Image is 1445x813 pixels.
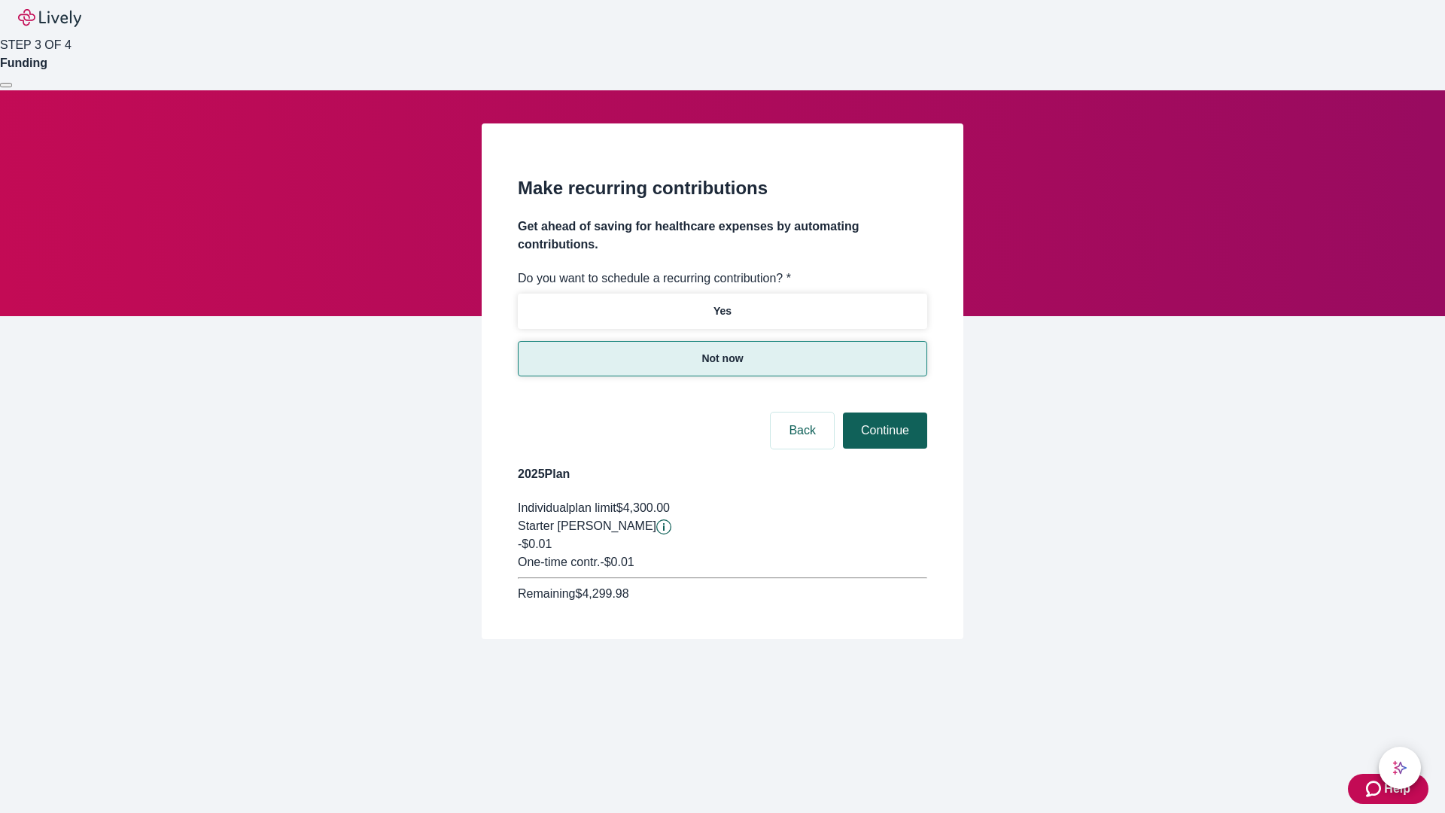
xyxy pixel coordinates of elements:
p: Not now [701,351,743,367]
span: Starter [PERSON_NAME] [518,519,656,532]
span: $4,299.98 [575,587,628,600]
button: Yes [518,294,927,329]
span: - $0.01 [600,556,634,568]
label: Do you want to schedule a recurring contribution? * [518,269,791,288]
p: Yes [713,303,732,319]
svg: Starter penny details [656,519,671,534]
button: Back [771,413,834,449]
h4: 2025 Plan [518,465,927,483]
h4: Get ahead of saving for healthcare expenses by automating contributions. [518,218,927,254]
button: chat [1379,747,1421,789]
span: -$0.01 [518,537,552,550]
svg: Zendesk support icon [1366,780,1384,798]
button: Continue [843,413,927,449]
span: Individual plan limit [518,501,616,514]
button: Lively will contribute $0.01 to establish your account [656,519,671,534]
button: Zendesk support iconHelp [1348,774,1428,804]
span: One-time contr. [518,556,600,568]
button: Not now [518,341,927,376]
span: $4,300.00 [616,501,670,514]
img: Lively [18,9,81,27]
span: Help [1384,780,1410,798]
svg: Lively AI Assistant [1392,760,1407,775]
h2: Make recurring contributions [518,175,927,202]
span: Remaining [518,587,575,600]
